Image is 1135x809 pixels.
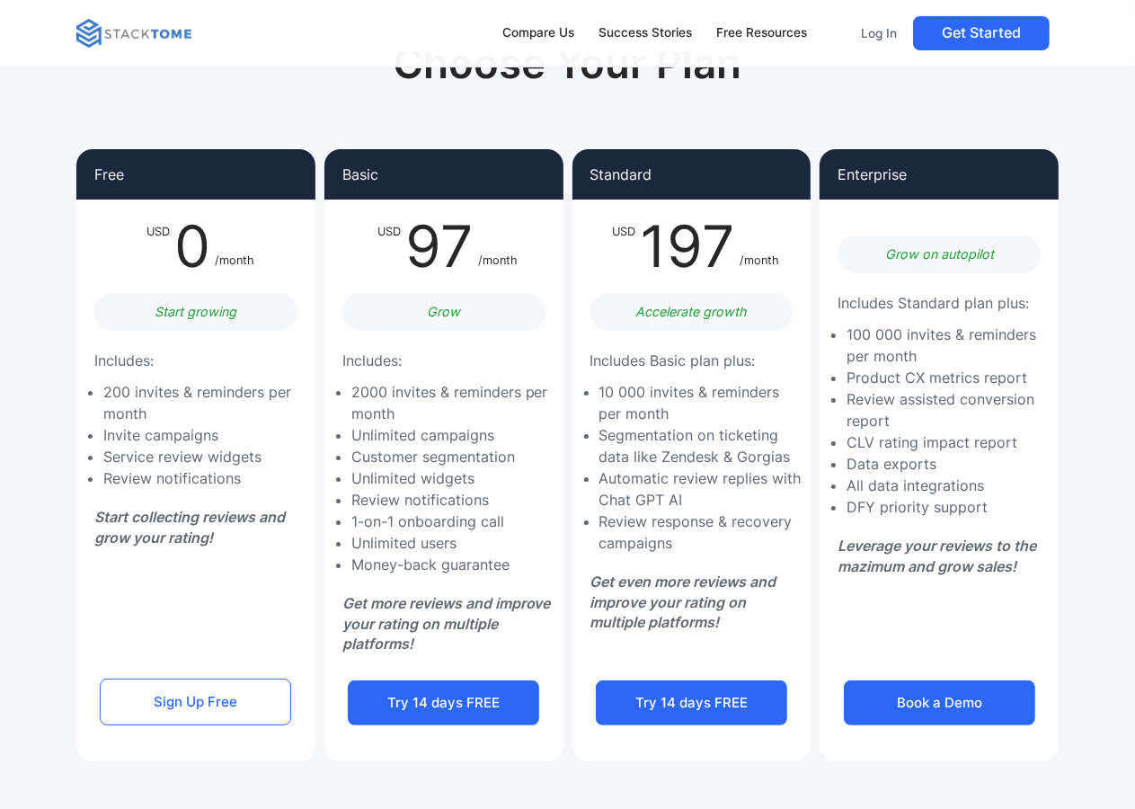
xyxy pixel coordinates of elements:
[844,680,1035,725] a: Book a Demo
[847,496,1050,518] li: DFY priority support
[740,218,779,275] div: /month
[351,446,554,467] li: Customer segmentation
[838,167,907,182] p: Enterprise
[716,23,807,43] div: Free Resources
[885,246,994,262] em: Grow on autopilot
[215,218,254,275] div: /month
[348,680,539,725] a: Try 14 days FREE
[599,511,802,554] li: Review response & recovery campaigns
[847,431,1050,453] li: CLV rating impact report
[847,367,1050,388] li: Product CX metrics report
[351,489,554,511] li: Review notifications
[103,381,306,424] li: 200 invites & reminders per month
[635,218,740,275] div: 197
[342,594,551,653] em: Get more reviews and improve your rating on multiple platforms!
[861,25,897,41] p: Log In
[351,532,554,554] li: Unlimited users
[170,218,215,275] div: 0
[402,218,479,275] div: 97
[847,475,1050,496] li: All data integrations
[599,424,802,467] li: Segmentation on ticketing data like Zendesk & Gorgias
[351,511,554,532] li: 1-on-1 onboarding call
[847,453,1050,475] li: Data exports
[590,573,776,631] em: Get even more reviews and improve your rating on multiple platforms!
[596,680,787,725] a: Try 14 days FREE
[146,218,170,275] div: USD
[427,304,460,319] em: Grow
[599,23,692,43] div: Success Stories
[155,304,236,319] em: Start growing
[590,349,756,373] p: Includes Basic plan plus:
[351,467,554,489] li: Unlimited widgets
[847,324,1050,367] li: 100 000 invites & reminders per month
[342,349,402,373] p: Includes:
[635,304,747,319] em: Accelerate growth
[590,167,652,182] p: Standard
[494,14,583,52] a: Compare Us
[94,349,154,373] p: Includes:
[94,167,124,182] p: Free
[342,167,378,182] p: Basic
[103,424,306,446] li: Invite campaigns
[378,218,402,275] div: USD
[599,381,802,424] li: 10 000 invites & reminders per month
[351,554,554,575] li: Money-back guarantee
[708,14,816,52] a: Free Resources
[851,16,906,50] a: Log In
[351,424,554,446] li: Unlimited campaigns
[838,291,1029,316] p: Includes Standard plan plus:
[103,467,306,489] li: Review notifications
[351,381,554,424] li: 2000 invites & reminders per month
[103,446,306,467] li: Service review widgets
[100,679,291,725] a: Sign Up Free
[612,218,635,275] div: USD
[479,218,519,275] div: /month
[599,467,802,511] li: Automatic review replies with Chat GPT AI
[502,23,574,43] div: Compare Us
[590,14,701,52] a: Success Stories
[94,508,285,546] em: Start collecting reviews and grow your rating!
[838,537,1036,574] em: Leverage your reviews to the mazimum and grow sales!
[913,16,1050,50] a: Get Started
[847,388,1050,431] li: Review assisted conversion report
